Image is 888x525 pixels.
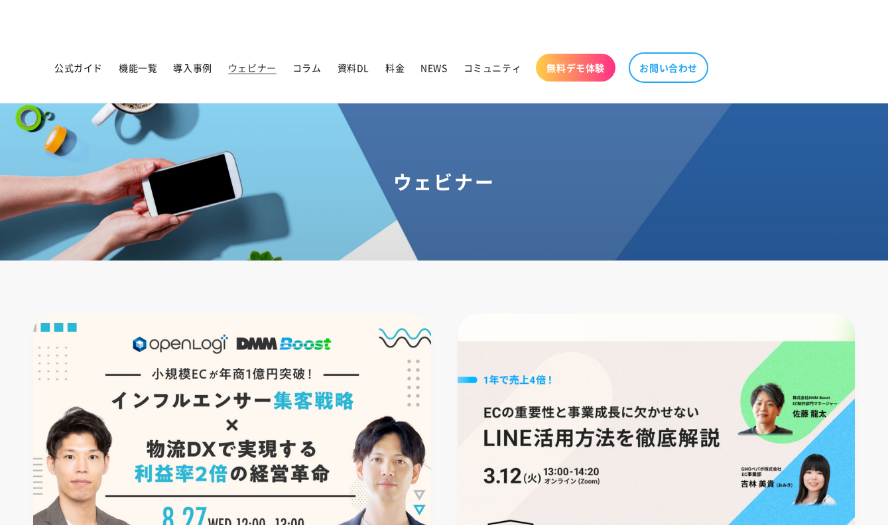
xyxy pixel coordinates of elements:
[338,62,369,74] span: 資料DL
[420,62,447,74] span: NEWS
[629,52,708,83] a: お問い合わせ
[16,170,872,194] h1: ウェビナー
[54,62,103,74] span: 公式ガイド
[292,62,322,74] span: コラム
[464,62,522,74] span: コミュニティ
[412,54,455,82] a: NEWS
[220,54,285,82] a: ウェビナー
[46,54,111,82] a: 公式ガイド
[330,54,377,82] a: 資料DL
[173,62,212,74] span: 導入事例
[119,62,157,74] span: 機能一覧
[536,54,615,82] a: 無料デモ体験
[385,62,405,74] span: 料金
[165,54,220,82] a: 導入事例
[639,62,698,74] span: お問い合わせ
[285,54,330,82] a: コラム
[546,62,605,74] span: 無料デモ体験
[111,54,165,82] a: 機能一覧
[228,62,277,74] span: ウェビナー
[456,54,530,82] a: コミュニティ
[377,54,412,82] a: 料金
